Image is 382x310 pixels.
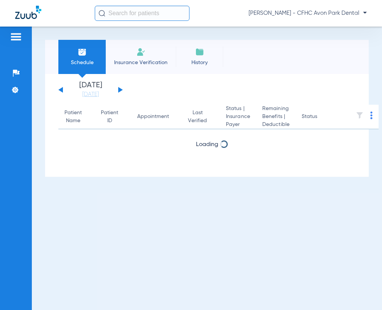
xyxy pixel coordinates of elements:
span: Insurance Verification [111,59,170,66]
span: Insurance Payer [226,113,250,129]
img: History [195,47,204,57]
img: Search Icon [99,10,105,17]
li: [DATE] [68,82,113,98]
input: Search for patients [95,6,189,21]
a: [DATE] [68,91,113,98]
div: Patient Name [64,109,89,125]
span: [PERSON_NAME] - CFHC Avon Park Dental [249,9,367,17]
span: Schedule [64,59,100,66]
img: Schedule [78,47,87,57]
img: Manual Insurance Verification [136,47,146,57]
img: filter.svg [356,112,363,119]
span: Deductible [262,121,290,129]
img: hamburger-icon [10,32,22,41]
th: Status | [220,105,256,129]
span: Loading [196,142,218,148]
div: Patient ID [101,109,118,125]
img: Zuub Logo [15,6,41,19]
div: Last Verified [188,109,207,125]
div: Appointment [137,113,169,121]
th: Remaining Benefits | [256,105,296,129]
div: Last Verified [188,109,214,125]
span: History [182,59,218,66]
img: group-dot-blue.svg [370,112,373,119]
div: Patient Name [64,109,82,125]
th: Status [296,105,347,129]
div: Appointment [137,113,176,121]
div: Patient ID [101,109,125,125]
